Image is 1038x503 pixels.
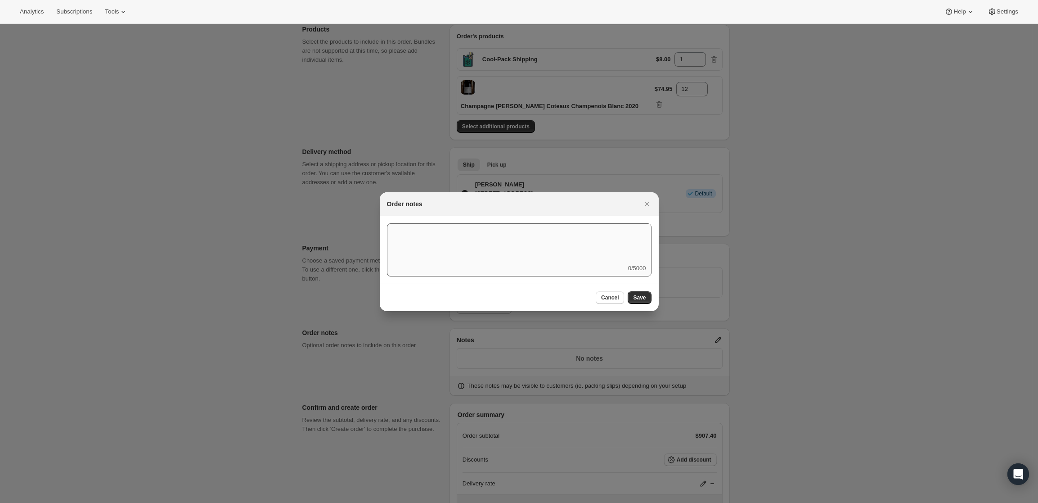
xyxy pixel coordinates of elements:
[939,5,980,18] button: Help
[641,198,653,210] button: Close
[628,291,651,304] button: Save
[20,8,44,15] span: Analytics
[56,8,92,15] span: Subscriptions
[633,294,646,301] span: Save
[51,5,98,18] button: Subscriptions
[14,5,49,18] button: Analytics
[596,291,624,304] button: Cancel
[601,294,619,301] span: Cancel
[1007,463,1029,485] div: Open Intercom Messenger
[997,8,1018,15] span: Settings
[982,5,1024,18] button: Settings
[99,5,133,18] button: Tools
[105,8,119,15] span: Tools
[387,199,422,208] h2: Order notes
[953,8,966,15] span: Help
